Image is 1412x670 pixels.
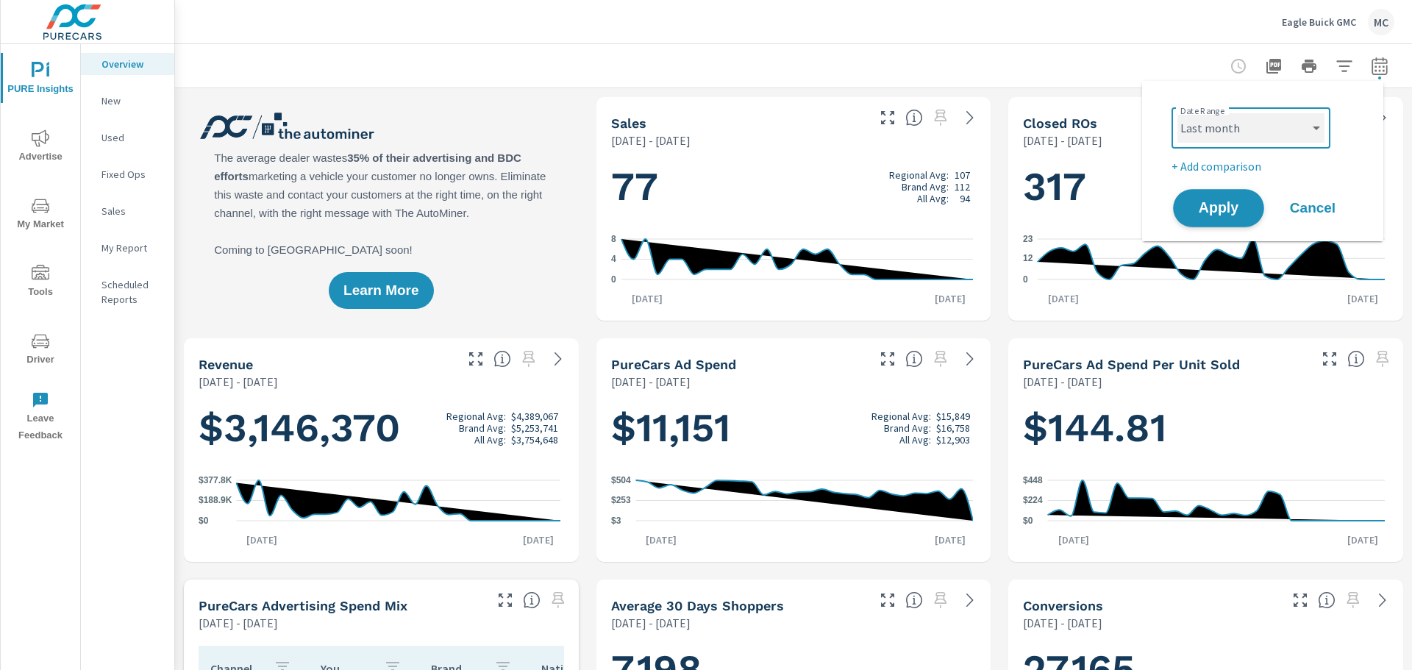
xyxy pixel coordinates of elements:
[511,422,558,434] p: $5,253,741
[611,115,646,131] h5: Sales
[1023,598,1103,613] h5: Conversions
[199,516,209,526] text: $0
[1023,614,1102,632] p: [DATE] - [DATE]
[871,410,931,422] p: Regional Avg:
[611,132,691,149] p: [DATE] - [DATE]
[1023,253,1033,263] text: 12
[1371,347,1394,371] span: Select a preset date range to save this widget
[199,598,407,613] h5: PureCars Advertising Spend Mix
[199,403,564,453] h1: $3,146,370
[958,347,982,371] a: See more details in report
[101,130,163,145] p: Used
[5,265,76,301] span: Tools
[611,403,977,453] h1: $11,151
[101,167,163,182] p: Fixed Ops
[546,588,570,612] span: Select a preset date range to save this widget
[1023,373,1102,391] p: [DATE] - [DATE]
[1023,516,1033,526] text: $0
[81,237,174,259] div: My Report
[611,614,691,632] p: [DATE] - [DATE]
[81,126,174,149] div: Used
[884,422,931,434] p: Brand Avg:
[1188,202,1249,215] span: Apply
[1023,162,1388,212] h1: 317
[902,181,949,193] p: Brand Avg:
[517,347,541,371] span: Select a preset date range to save this widget
[101,277,163,307] p: Scheduled Reports
[1023,132,1102,149] p: [DATE] - [DATE]
[101,93,163,108] p: New
[1318,591,1336,609] span: The number of dealer-specified goals completed by a visitor. [Source: This data is provided by th...
[905,109,923,126] span: Number of vehicles sold by the dealership over the selected date range. [Source: This data is sou...
[924,291,976,306] p: [DATE]
[876,588,899,612] button: Make Fullscreen
[5,391,76,444] span: Leave Feedback
[81,163,174,185] div: Fixed Ops
[5,129,76,165] span: Advertise
[960,193,970,204] p: 94
[1288,588,1312,612] button: Make Fullscreen
[101,204,163,218] p: Sales
[955,181,970,193] p: 112
[493,350,511,368] span: Total sales revenue over the selected date range. [Source: This data is sourced from the dealer’s...
[905,350,923,368] span: Total cost of media for all PureCars channels for the selected dealership group over the selected...
[199,373,278,391] p: [DATE] - [DATE]
[199,357,253,372] h5: Revenue
[199,614,278,632] p: [DATE] - [DATE]
[329,272,433,309] button: Learn More
[929,106,952,129] span: Select a preset date range to save this widget
[1259,51,1288,81] button: "Export Report to PDF"
[1341,588,1365,612] span: Select a preset date range to save this widget
[474,434,506,446] p: All Avg:
[958,106,982,129] a: See more details in report
[101,57,163,71] p: Overview
[1048,532,1099,547] p: [DATE]
[611,496,631,506] text: $253
[1173,189,1264,227] button: Apply
[958,588,982,612] a: See more details in report
[611,373,691,391] p: [DATE] - [DATE]
[1368,9,1394,35] div: MC
[621,291,673,306] p: [DATE]
[523,591,541,609] span: This table looks at how you compare to the amount of budget you spend per channel as opposed to y...
[611,254,616,265] text: 4
[5,62,76,98] span: PURE Insights
[1,44,80,450] div: nav menu
[1337,532,1388,547] p: [DATE]
[955,169,970,181] p: 107
[513,532,564,547] p: [DATE]
[905,591,923,609] span: A rolling 30 day total of daily Shoppers on the dealership website, averaged over the selected da...
[1347,350,1365,368] span: Average cost of advertising per each vehicle sold at the dealer over the selected date range. The...
[199,475,232,485] text: $377.8K
[81,200,174,222] div: Sales
[5,332,76,368] span: Driver
[1371,588,1394,612] a: See more details in report
[611,274,616,285] text: 0
[924,532,976,547] p: [DATE]
[917,193,949,204] p: All Avg:
[1023,357,1240,372] h5: PureCars Ad Spend Per Unit Sold
[1023,115,1097,131] h5: Closed ROs
[889,169,949,181] p: Regional Avg:
[511,434,558,446] p: $3,754,648
[1023,496,1043,506] text: $224
[1172,157,1360,175] p: + Add comparison
[464,347,488,371] button: Make Fullscreen
[1282,15,1356,29] p: Eagle Buick GMC
[343,284,418,297] span: Learn More
[1318,347,1341,371] button: Make Fullscreen
[493,588,517,612] button: Make Fullscreen
[511,410,558,422] p: $4,389,067
[1337,291,1388,306] p: [DATE]
[611,475,631,485] text: $504
[611,598,784,613] h5: Average 30 Days Shoppers
[1023,234,1033,244] text: 23
[81,274,174,310] div: Scheduled Reports
[446,410,506,422] p: Regional Avg:
[936,434,970,446] p: $12,903
[929,347,952,371] span: Select a preset date range to save this widget
[1023,274,1028,285] text: 0
[876,347,899,371] button: Make Fullscreen
[546,347,570,371] a: See more details in report
[876,106,899,129] button: Make Fullscreen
